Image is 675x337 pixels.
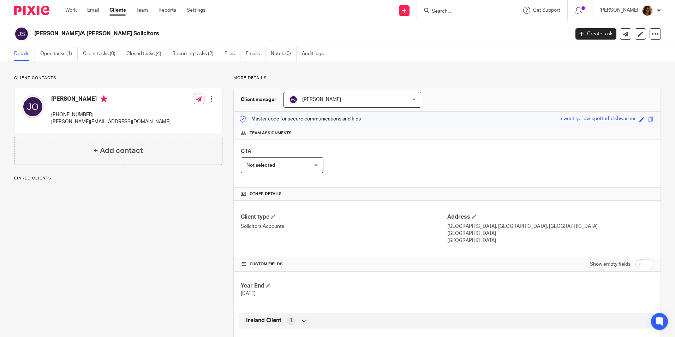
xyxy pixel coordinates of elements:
input: Search [431,8,495,15]
span: 1 [289,317,292,324]
a: Audit logs [302,47,329,61]
a: Reports [159,7,176,14]
img: svg%3E [289,95,298,104]
a: Files [225,47,240,61]
p: Master code for secure communications and files [239,116,361,123]
span: Not selected [246,163,275,168]
div: sweet-yellow-spotted-dishwasher [561,115,636,123]
a: Work [65,7,77,14]
h4: + Add contact [94,145,143,156]
a: Client tasks (0) [83,47,121,61]
a: Create task [575,28,616,40]
span: Team assignments [250,130,292,136]
label: Show empty fields [590,261,631,268]
h4: [PERSON_NAME] [51,95,171,104]
a: Notes (0) [271,47,297,61]
p: [GEOGRAPHIC_DATA] [447,230,653,237]
span: Other details [250,191,282,197]
p: [PHONE_NUMBER] [51,111,171,118]
img: svg%3E [22,95,44,118]
h3: Client manager [241,96,276,103]
p: Solicitors Accounts [241,223,447,230]
span: [DATE] [241,291,256,296]
a: Recurring tasks (2) [172,47,219,61]
a: Team [136,7,148,14]
h4: Address [447,213,653,221]
img: Pixie [14,6,49,15]
span: [PERSON_NAME] [302,97,341,102]
a: Settings [187,7,205,14]
a: Open tasks (1) [40,47,78,61]
p: More details [233,75,661,81]
h4: Year End [241,282,447,290]
h2: [PERSON_NAME]/A [PERSON_NAME] Solicitors [34,30,459,37]
p: [PERSON_NAME][EMAIL_ADDRESS][DOMAIN_NAME] [51,118,171,125]
span: CTA [241,148,251,154]
a: Clients [109,7,126,14]
span: Get Support [533,8,560,13]
span: Ireland Client [246,317,281,324]
p: [GEOGRAPHIC_DATA], [GEOGRAPHIC_DATA], [GEOGRAPHIC_DATA] [447,223,653,230]
a: Closed tasks (4) [126,47,167,61]
a: Emails [246,47,265,61]
h4: CUSTOM FIELDS [241,261,447,267]
img: Arvinder.jpeg [642,5,653,16]
i: Primary [100,95,107,102]
h4: Client type [241,213,447,221]
a: Details [14,47,35,61]
p: Client contacts [14,75,222,81]
p: [GEOGRAPHIC_DATA] [447,237,653,244]
p: [PERSON_NAME] [599,7,638,14]
a: Email [87,7,99,14]
img: svg%3E [14,26,29,41]
p: Linked clients [14,176,222,181]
